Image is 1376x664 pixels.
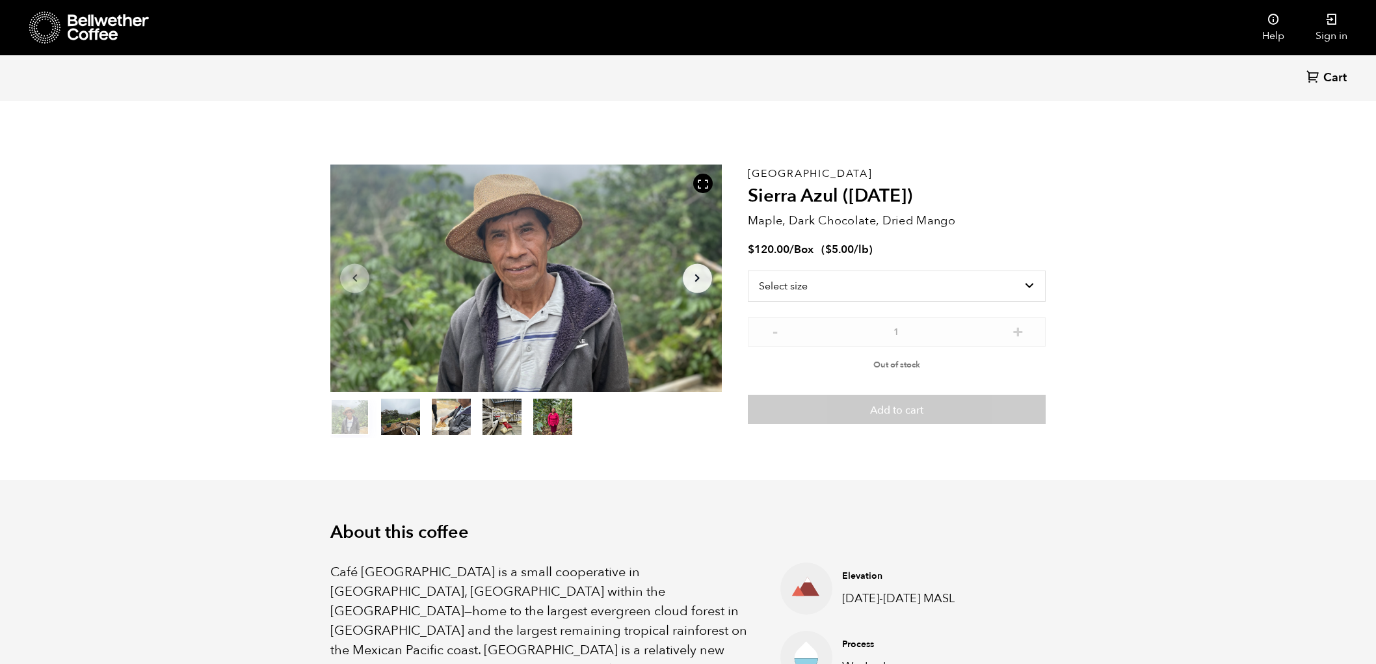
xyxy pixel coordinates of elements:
span: Box [794,242,814,257]
h4: Elevation [842,570,1025,583]
bdi: 5.00 [825,242,854,257]
a: Cart [1306,70,1350,87]
h2: About this coffee [330,522,1046,543]
span: Cart [1323,70,1347,86]
bdi: 120.00 [748,242,789,257]
button: - [767,324,784,337]
span: /lb [854,242,869,257]
span: $ [748,242,754,257]
h4: Process [842,638,1025,651]
h2: Sierra Azul ([DATE]) [748,185,1046,207]
span: / [789,242,794,257]
span: $ [825,242,832,257]
span: Out of stock [873,359,920,371]
span: ( ) [821,242,873,257]
p: Maple, Dark Chocolate, Dried Mango [748,212,1046,230]
button: Add to cart [748,395,1046,425]
p: [DATE]-[DATE] MASL [842,590,1025,607]
button: + [1010,324,1026,337]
